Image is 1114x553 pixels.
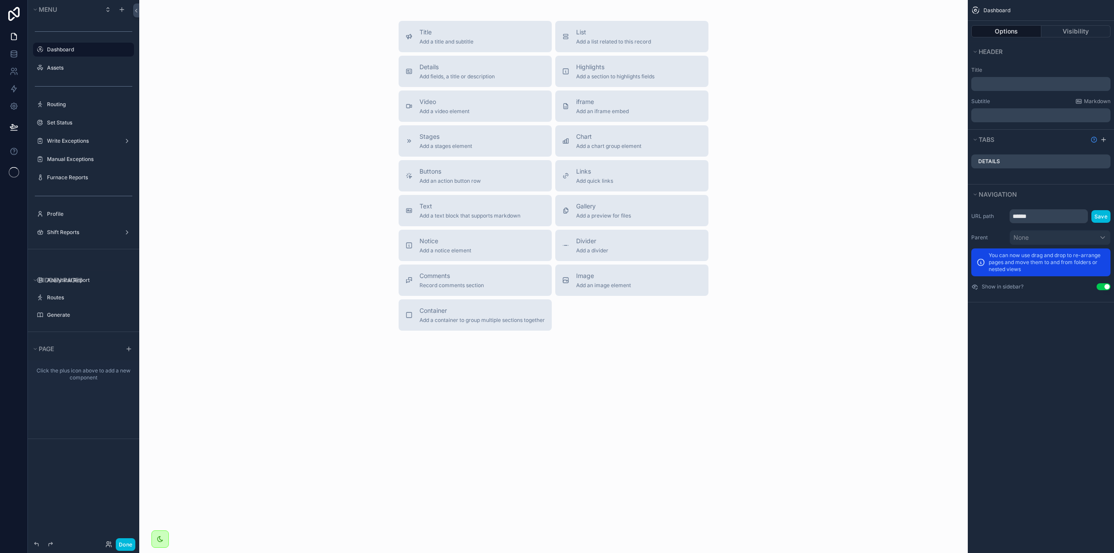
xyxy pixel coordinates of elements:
span: Gallery [576,202,631,211]
button: Visibility [1041,25,1111,37]
span: Image [576,271,631,280]
button: Tabs [971,134,1087,146]
span: Add fields, a title or description [419,73,495,80]
span: Add a stages element [419,143,472,150]
button: NoticeAdd a notice element [399,230,552,261]
span: Tabs [979,136,994,143]
button: Hidden pages [31,274,131,286]
span: Add quick links [576,178,613,184]
span: Add a preview for files [576,212,631,219]
svg: Show help information [1091,136,1097,143]
button: Options [971,25,1041,37]
button: ButtonsAdd an action button row [399,160,552,191]
span: Add a title and subtitle [419,38,473,45]
button: DividerAdd a divider [555,230,708,261]
label: Analytical Report [47,277,129,284]
button: TitleAdd a title and subtitle [399,21,552,52]
div: scrollable content [28,360,139,388]
button: Header [971,46,1105,58]
button: DetailsAdd fields, a title or description [399,56,552,87]
span: Chart [576,132,641,141]
button: StagesAdd a stages element [399,125,552,157]
span: Record comments section [419,282,484,289]
span: Menu [39,6,57,13]
a: Markdown [1075,98,1111,105]
span: List [576,28,651,37]
a: Shift Reports [47,229,117,236]
span: Details [419,63,495,71]
a: Routes [47,294,129,301]
span: Add a container to group multiple sections together [419,317,545,324]
button: VideoAdd a video element [399,90,552,122]
label: Routing [47,101,129,108]
span: Title [419,28,473,37]
button: ContainerAdd a container to group multiple sections together [399,299,552,331]
label: URL path [971,213,1006,220]
button: None [1010,230,1111,245]
span: Header [979,48,1003,55]
label: Parent [971,234,1006,241]
button: ImageAdd an image element [555,265,708,296]
span: Buttons [419,167,481,176]
button: Menu [31,3,99,16]
button: ChartAdd a chart group element [555,125,708,157]
button: HighlightsAdd a section to highlights fields [555,56,708,87]
span: None [1013,233,1029,242]
span: Add a list related to this record [576,38,651,45]
span: Dashboard [983,7,1010,14]
span: Comments [419,271,484,280]
label: Set Status [47,119,129,126]
div: scrollable content [971,108,1111,122]
label: Assets [47,64,129,71]
span: Add a section to highlights fields [576,73,654,80]
button: CommentsRecord comments section [399,265,552,296]
label: Write Exceptions [47,137,117,144]
div: Click the plus icon above to add a new component [28,360,139,388]
span: Links [576,167,613,176]
span: Stages [419,132,472,141]
div: scrollable content [971,77,1111,91]
span: Add an iframe embed [576,108,629,115]
label: Dashboard [47,46,129,53]
span: Add a video element [419,108,470,115]
button: Done [116,538,135,551]
label: Title [971,67,1111,74]
span: Notice [419,237,471,245]
button: Navigation [971,188,1105,201]
label: Furnace Reports [47,174,129,181]
p: You can now use drag and drop to re-arrange pages and move them to and from folders or nested views [989,252,1105,273]
button: GalleryAdd a preview for files [555,195,708,226]
span: Markdown [1084,98,1111,105]
span: Add a divider [576,247,608,254]
button: Page [31,343,120,355]
label: Profile [47,211,129,218]
span: Video [419,97,470,106]
span: Divider [576,237,608,245]
button: ListAdd a list related to this record [555,21,708,52]
span: Text [419,202,520,211]
span: Container [419,306,545,315]
span: Add an action button row [419,178,481,184]
button: iframeAdd an iframe embed [555,90,708,122]
label: Manual Exceptions [47,156,129,163]
span: Add an image element [576,282,631,289]
span: Add a chart group element [576,143,641,150]
span: Highlights [576,63,654,71]
button: LinksAdd quick links [555,160,708,191]
span: iframe [576,97,629,106]
label: Generate [47,312,129,318]
span: Add a notice element [419,247,471,254]
span: Navigation [979,191,1017,198]
span: Page [39,345,54,352]
label: Show in sidebar? [982,283,1023,290]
